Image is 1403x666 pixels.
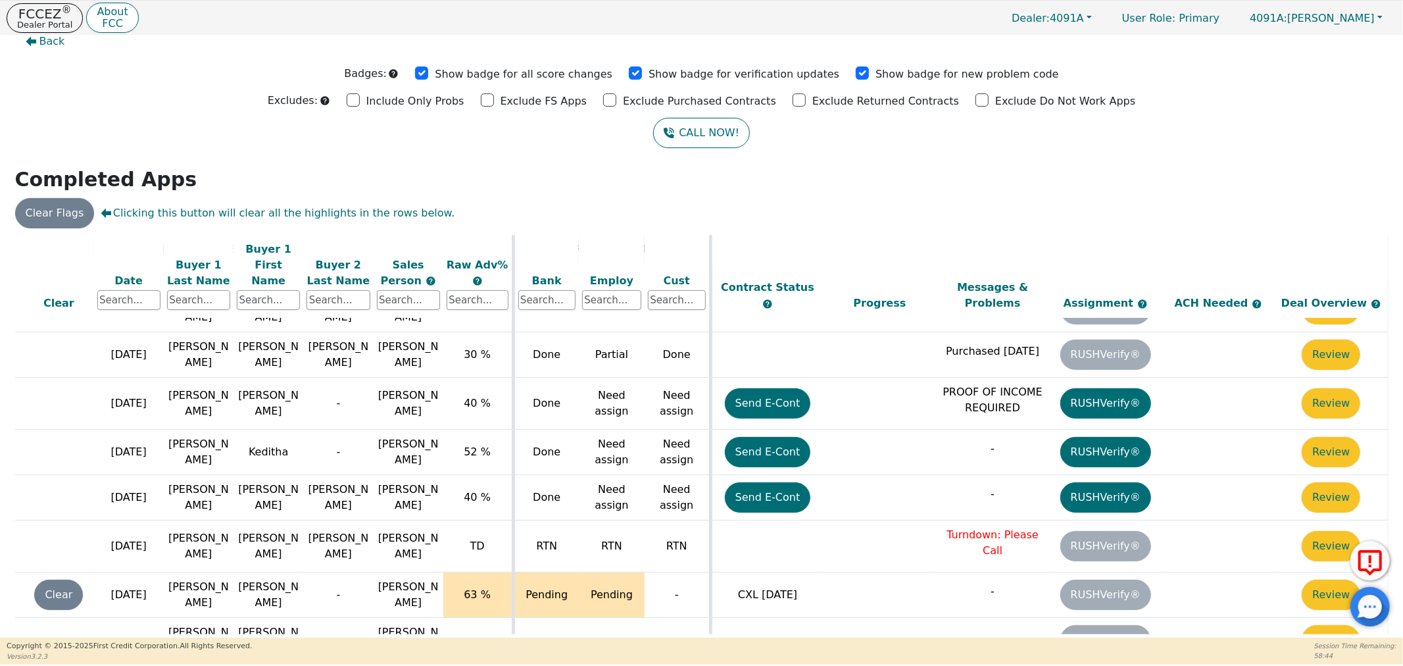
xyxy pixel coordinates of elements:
[1122,12,1175,24] span: User Role :
[1250,12,1375,24] span: [PERSON_NAME]
[939,441,1046,457] p: -
[7,641,252,652] p: Copyright © 2015- 2025 First Credit Corporation.
[1281,297,1381,309] span: Deal Overview
[725,437,811,467] button: Send E-Cont
[464,348,491,361] span: 30 %
[34,580,83,610] button: Clear
[939,629,1046,645] p: -
[513,475,579,521] td: Done
[94,573,164,618] td: [DATE]
[464,491,491,503] span: 40 %
[501,93,587,109] p: Exclude FS Apps
[15,26,76,57] button: Back
[1302,580,1360,610] button: Review
[97,7,128,17] p: About
[167,290,230,310] input: Search...
[234,521,303,573] td: [PERSON_NAME]
[1302,482,1360,513] button: Review
[303,378,373,430] td: -
[1314,651,1396,661] p: 58:44
[180,642,252,650] span: All Rights Reserved.
[27,295,90,311] div: Clear
[476,634,480,646] span: -
[17,20,72,29] p: Dealer Portal
[648,290,706,310] input: Search...
[653,118,750,148] button: CALL NOW!
[579,475,645,521] td: Need assign
[1302,437,1360,467] button: Review
[447,258,508,270] span: Raw Adv%
[366,93,464,109] p: Include Only Probs
[998,8,1106,28] button: Dealer:4091A
[1236,8,1396,28] button: 4091A:[PERSON_NAME]
[303,430,373,475] td: -
[518,272,576,288] div: Bank
[164,332,234,378] td: [PERSON_NAME]
[579,573,645,618] td: Pending
[1302,340,1360,370] button: Review
[710,573,824,618] td: CXL [DATE]
[513,430,579,475] td: Done
[645,332,710,378] td: Done
[1060,482,1151,513] button: RUSHVerify®
[579,332,645,378] td: Partial
[725,388,811,419] button: Send E-Cont
[378,483,439,511] span: [PERSON_NAME]
[582,290,641,310] input: Search...
[435,66,612,82] p: Show badge for all score changes
[234,618,303,663] td: [PERSON_NAME]
[725,482,811,513] button: Send E-Cont
[7,652,252,661] p: Version 3.2.3
[513,573,579,618] td: Pending
[623,93,776,109] p: Exclude Purchased Contracts
[164,430,234,475] td: [PERSON_NAME]
[303,618,373,663] td: -
[303,573,373,618] td: -
[94,521,164,573] td: [DATE]
[234,378,303,430] td: [PERSON_NAME]
[101,205,455,221] span: Clicking this button will clear all the highlights in the rows below.
[582,272,641,288] div: Employ
[164,475,234,521] td: [PERSON_NAME]
[645,378,710,430] td: Need assign
[721,281,814,294] span: Contract Status
[86,3,138,34] button: AboutFCC
[464,446,491,458] span: 52 %
[995,93,1135,109] p: Exclude Do Not Work Apps
[513,332,579,378] td: Done
[307,257,370,288] div: Buyer 2 Last Name
[1109,5,1233,31] p: Primary
[39,34,65,49] span: Back
[237,241,300,288] div: Buyer 1 First Name
[1350,541,1390,580] button: Report Error to FCC
[94,430,164,475] td: [DATE]
[378,532,439,560] span: [PERSON_NAME]
[164,573,234,618] td: [PERSON_NAME]
[518,290,576,310] input: Search...
[464,397,491,409] span: 40 %
[164,618,234,663] td: [PERSON_NAME]
[1175,297,1252,309] span: ACH Needed
[94,332,164,378] td: [DATE]
[1302,388,1360,419] button: Review
[579,521,645,573] td: RTN
[645,475,710,521] td: Need assign
[237,290,300,310] input: Search...
[344,66,387,82] p: Badges:
[579,378,645,430] td: Need assign
[377,290,440,310] input: Search...
[167,257,230,288] div: Buyer 1 Last Name
[7,3,83,33] button: FCCEZ®Dealer Portal
[164,521,234,573] td: [PERSON_NAME]
[1012,12,1084,24] span: 4091A
[303,332,373,378] td: [PERSON_NAME]
[939,527,1046,559] p: Turndown: Please Call
[513,521,579,573] td: RTN
[268,93,318,109] p: Excludes:
[513,618,579,663] td: -
[1060,437,1151,467] button: RUSHVerify®
[234,475,303,521] td: [PERSON_NAME]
